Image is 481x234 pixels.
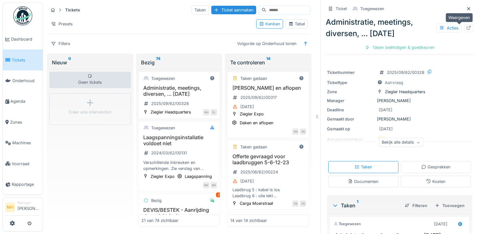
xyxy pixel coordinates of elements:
[63,7,83,13] strong: Tickets
[11,36,40,42] span: Dashboard
[48,39,73,48] div: Filters
[49,72,131,88] div: Geen tickets
[12,161,40,167] span: Voorraad
[327,98,374,104] div: Manager
[436,23,461,33] div: Acties
[10,98,40,104] span: Agenda
[379,126,393,132] div: [DATE]
[10,119,40,125] span: Zones
[240,169,278,175] div: 2025/06/62/00224
[434,221,447,227] div: [DATE]
[3,153,43,174] a: Voorraad
[426,179,446,185] div: Kosten
[379,138,423,147] div: Bekijk alle details
[12,140,40,146] span: Machines
[151,150,187,156] div: 2024/03/62/00131
[3,133,43,153] a: Machines
[3,91,43,112] a: Agenda
[360,6,384,12] div: Toegewezen
[3,49,43,70] a: Tickets
[348,179,379,185] div: Documenten
[3,174,43,195] a: Rapportage
[185,173,212,179] div: Laagspanning
[151,75,175,81] div: Toegewezen
[300,128,306,135] div: SN
[13,6,32,25] img: Badge_color-CXgf-gQk.svg
[69,109,112,115] div: Créer une intervention
[362,43,437,52] div: Taken beëindigen & goedkeuren
[141,207,217,231] h3: DEVIS/BESTEK - Aanrijding door elektrische auto - Verzekeringsdossier 2024-0127
[211,182,217,188] div: BM
[3,112,43,133] a: Zones
[141,59,218,66] div: Bezig
[240,75,267,81] div: Taken gedaan
[52,59,128,66] div: Nieuw
[379,107,392,113] div: [DATE]
[151,109,191,115] div: Ziegler Headquarters
[355,164,372,170] div: Taken
[141,218,178,224] div: 21 van 74 zichtbaar
[17,200,40,205] div: Manager
[334,221,361,227] div: Toegewezen
[432,201,467,210] div: Toevoegen
[12,57,40,63] span: Tickets
[385,80,403,86] div: Aanvraag
[446,13,473,22] div: Weergeven
[327,98,472,104] div: [PERSON_NAME]
[5,200,40,216] a: MH Manager[PERSON_NAME]
[292,200,299,207] div: DB
[211,6,256,14] div: Ticket aanmaken
[387,69,424,75] div: 2025/09/62/00328
[240,144,267,150] div: Taken gedaan
[234,39,299,48] div: Volgorde op Onderhoud tonen
[292,128,299,135] div: GM
[230,85,306,91] h3: [PERSON_NAME] en aflopen
[240,178,254,184] div: [DATE]
[151,198,162,204] div: Bezig
[239,200,273,206] div: Carga Moerstraat
[17,200,40,214] li: [PERSON_NAME]
[421,164,451,170] div: Gesprekken
[5,203,15,212] li: MH
[230,59,306,66] div: Te controleren
[3,70,43,91] a: Onderhoud
[327,107,374,113] div: Deadline
[327,126,374,132] div: Gemaakt op
[266,59,270,66] sup: 14
[239,120,273,126] div: Daken en aflopen
[156,59,160,66] sup: 74
[192,5,209,15] div: Taken
[240,94,276,101] div: 2025/09/62/00317
[259,21,280,27] div: Kanban
[211,109,217,115] div: SL
[141,134,217,146] h3: Laagspanningsinstallatie voldoet niet
[332,202,400,209] div: Taken
[327,116,472,122] div: [PERSON_NAME]
[288,21,305,27] div: Tabel
[230,153,306,166] h3: Offerte gevraagd voor laadbruggen 5-6-12-23
[151,173,175,179] div: Ziegler Expo
[3,29,43,49] a: Dashboard
[239,111,263,117] div: Ziegler Expo
[151,125,175,131] div: Toegewezen
[12,181,40,187] span: Rapportage
[327,116,374,122] div: Gemaakt door
[336,6,347,12] div: Ticket
[385,89,425,95] div: Ziegler Headquarters
[230,187,306,199] div: Laadbrug 5 : kabel is los Laadbrug 6 : olie lekt Laadbrug 12 : gaat zeer traag omhoog Laadbrug 23...
[141,85,217,97] h3: Administratie, meetings, diversen, ... [DATE]
[402,201,430,210] div: Filteren
[216,192,221,197] div: 2
[300,200,306,207] div: SN
[203,109,209,115] div: MH
[12,78,40,84] span: Onderhoud
[151,101,189,107] div: 2025/09/62/00328
[357,202,358,209] sup: 1
[141,159,217,172] div: Verschillende inbreuken en opmerkingen. Zie verslag van [PERSON_NAME] van [DATE] in bijlage.
[203,182,209,188] div: BM
[327,80,374,86] div: Tickettype
[68,59,71,66] sup: 0
[327,89,374,95] div: Zone
[240,104,254,110] div: [DATE]
[326,16,473,39] div: Administratie, meetings, diversen, ... [DATE]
